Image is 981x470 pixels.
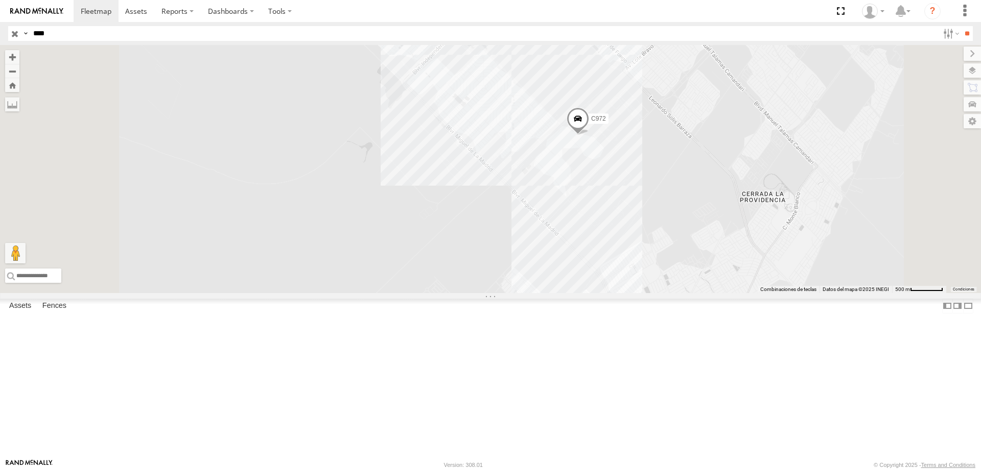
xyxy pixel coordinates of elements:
[4,299,36,313] label: Assets
[5,50,19,64] button: Zoom in
[444,462,483,468] div: Version: 308.01
[5,97,19,111] label: Measure
[6,460,53,470] a: Visit our Website
[591,115,606,122] span: C972
[5,78,19,92] button: Zoom Home
[924,3,941,19] i: ?
[952,299,963,314] label: Dock Summary Table to the Right
[942,299,952,314] label: Dock Summary Table to the Left
[964,114,981,128] label: Map Settings
[963,299,973,314] label: Hide Summary Table
[895,286,910,292] span: 500 m
[21,26,30,41] label: Search Query
[5,243,26,263] button: Arrastra el hombrecito naranja al mapa para abrir Street View
[823,286,889,292] span: Datos del mapa ©2025 INEGI
[939,26,961,41] label: Search Filter Options
[892,286,946,293] button: Escala del mapa: 500 m por 61 píxeles
[760,286,816,293] button: Combinaciones de teclas
[37,299,72,313] label: Fences
[874,462,975,468] div: © Copyright 2025 -
[953,287,974,292] a: Condiciones (se abre en una nueva pestaña)
[858,4,888,19] div: MANUEL HERNANDEZ
[5,64,19,78] button: Zoom out
[10,8,63,15] img: rand-logo.svg
[921,462,975,468] a: Terms and Conditions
